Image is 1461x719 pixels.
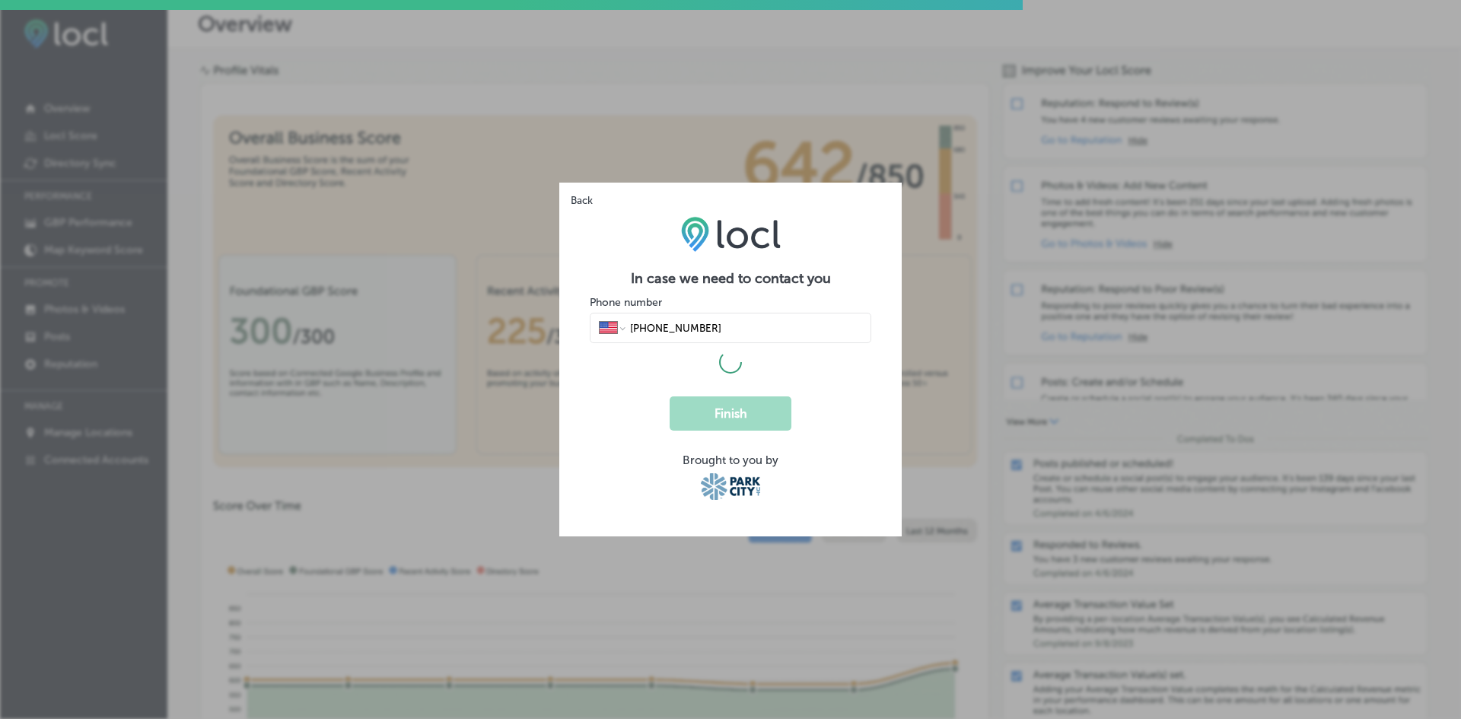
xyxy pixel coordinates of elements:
input: Phone number [629,321,862,335]
button: Finish [670,396,791,431]
label: Phone number [590,296,662,309]
div: Brought to you by [590,453,871,467]
h2: In case we need to contact you [590,270,871,287]
img: Park City [701,473,761,500]
button: Back [559,183,597,207]
img: LOCL logo [681,216,781,251]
